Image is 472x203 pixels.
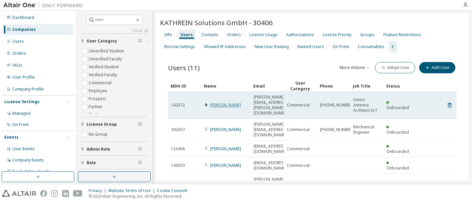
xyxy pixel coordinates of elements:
div: On Prem [333,44,349,49]
label: Unverified Faculty [89,55,123,63]
div: Cookie Consent [157,188,191,193]
span: Commercial [287,163,310,168]
span: Commercial [287,102,310,108]
button: Add User [419,62,455,73]
button: Admin Role [81,142,148,157]
span: 149250 [171,163,185,168]
img: linkedin.svg [62,190,69,197]
a: Clear all [81,28,148,34]
div: Authorizations [286,32,314,37]
div: Info [164,32,172,37]
div: Borrow Settings [164,44,195,49]
div: License Usage [250,32,277,37]
div: Named Users [297,44,324,49]
div: Job Title [353,81,381,91]
label: Partner [89,103,104,111]
span: 292637 [171,127,185,132]
span: Clear filter [138,147,142,152]
div: Company Profile [12,87,44,92]
a: [PERSON_NAME] [210,163,241,168]
div: License Priority [323,32,352,37]
span: Users (11) [168,63,200,72]
span: User Category [87,38,117,44]
label: Commercial [89,79,113,87]
span: Onboarded [386,105,409,110]
div: User Events [12,146,35,152]
span: [PERSON_NAME][EMAIL_ADDRESS][PERSON_NAME][DOMAIN_NAME] [254,95,287,116]
div: Events [4,135,19,140]
span: Senior Antenna Architect IoT [353,97,380,113]
img: facebook.svg [40,190,47,197]
div: User Profile [12,75,35,80]
span: 142372 [171,102,185,108]
div: Users [181,32,193,37]
div: Orders [12,51,26,56]
button: Role [81,156,148,170]
span: Clear filter [138,38,142,44]
button: More Actions [339,62,371,73]
div: Name [204,81,248,91]
span: [PHONE_NUMBER] [320,127,354,132]
span: KATHREIN Solutions GmbH - 30406 [160,18,273,27]
div: Website Terms of Use [108,188,157,193]
span: Commercial [287,127,310,132]
button: License Group [81,117,148,132]
label: Verified Student [89,63,120,71]
div: MDH ID [171,81,198,91]
span: [EMAIL_ADDRESS][DOMAIN_NAME] [254,144,287,154]
span: Mechanical Engineer [353,124,380,135]
label: Unverified Student [89,47,125,55]
label: Prospect [89,95,107,103]
div: Email [253,81,281,91]
div: SKUs [12,63,22,68]
img: altair_logo.svg [2,190,36,197]
a: [PERSON_NAME] [210,102,241,108]
div: Product Downloads [12,169,50,174]
span: License Group [87,122,117,127]
div: Companies [12,27,36,32]
img: youtube.svg [73,190,83,197]
div: Contacts [201,32,218,37]
div: Company Events [12,158,44,163]
span: [PERSON_NAME][EMAIL_ADDRESS][PERSON_NAME][DOMAIN_NAME] [254,177,287,198]
div: Status [386,81,414,91]
button: Adopt User [375,62,415,73]
span: Clear filter [138,122,142,127]
span: 123406 [171,146,185,152]
span: Role [87,160,96,166]
div: Groups [360,32,375,37]
div: User Category [286,80,314,92]
span: [PHONE_NUMBER] [320,102,354,108]
span: [EMAIL_ADDRESS][DOMAIN_NAME] [254,160,287,171]
div: Phone [320,81,348,91]
div: New User Routing [255,44,289,49]
div: License Settings [4,99,39,104]
div: Privacy [89,188,108,193]
div: Users [12,39,24,44]
img: Altair One [3,2,86,9]
label: Trial [89,111,98,119]
div: Orders [227,32,241,37]
div: Allowed IP Addresses [204,44,246,49]
p: © 2025 Altair Engineering, Inc. All Rights Reserved. [89,193,191,199]
label: No Group [89,130,109,138]
img: instagram.svg [51,190,58,197]
span: Onboarded [386,129,409,135]
div: On Prem [12,122,29,127]
button: User Category [81,34,148,48]
div: Consumables [358,44,384,49]
span: [PERSON_NAME][EMAIL_ADDRESS][DOMAIN_NAME] [254,122,287,138]
span: Onboarded [386,165,409,171]
label: Verified Faculty [89,71,118,79]
span: Commercial [287,146,310,152]
div: Dashboard [12,15,34,20]
div: Feature Restrictions [383,32,421,37]
div: Managed [12,111,31,116]
label: Employee [89,87,109,95]
a: [PERSON_NAME] [210,127,241,132]
span: Onboarded [386,149,409,154]
a: [PERSON_NAME] [210,146,241,152]
span: Clear filter [138,160,142,166]
span: Admin Role [87,147,110,152]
